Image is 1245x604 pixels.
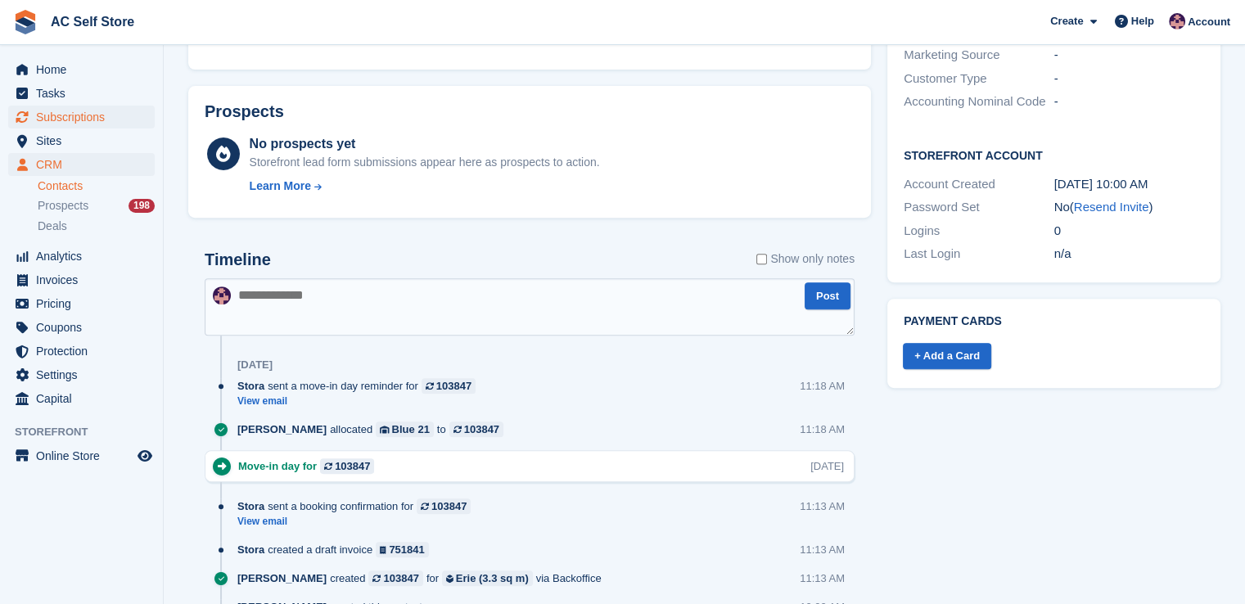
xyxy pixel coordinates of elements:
a: menu [8,316,155,339]
a: menu [8,153,155,176]
a: + Add a Card [903,343,991,370]
div: Move-in day for [238,458,382,474]
a: AC Self Store [44,8,141,35]
span: Pricing [36,292,134,315]
div: 751841 [389,542,424,557]
a: Prospects 198 [38,197,155,214]
h2: Payment cards [904,315,1204,328]
a: menu [8,268,155,291]
span: Tasks [36,82,134,105]
label: Show only notes [756,250,855,268]
div: - [1054,92,1205,111]
div: 11:18 AM [800,421,845,437]
a: 103847 [417,498,471,514]
span: Help [1131,13,1154,29]
div: Customer Type [904,70,1054,88]
a: menu [8,363,155,386]
div: n/a [1054,245,1205,264]
span: [PERSON_NAME] [237,570,327,586]
div: Password Set [904,198,1054,217]
a: menu [8,58,155,81]
a: menu [8,444,155,467]
div: Last Login [904,245,1054,264]
span: Capital [36,387,134,410]
div: 103847 [335,458,370,474]
div: Account Created [904,175,1054,194]
span: Settings [36,363,134,386]
div: Marketing Source [904,46,1054,65]
span: Storefront [15,424,163,440]
div: 103847 [431,498,467,514]
a: 103847 [368,570,422,586]
span: Subscriptions [36,106,134,128]
span: Protection [36,340,134,363]
div: sent a booking confirmation for [237,498,479,514]
span: CRM [36,153,134,176]
a: 103847 [320,458,374,474]
a: Blue 21 [376,421,434,437]
a: menu [8,106,155,128]
div: Erie (3.3 sq m) [456,570,529,586]
a: Preview store [135,446,155,466]
a: menu [8,245,155,268]
span: Stora [237,378,264,394]
div: allocated to [237,421,512,437]
a: 103847 [422,378,476,394]
div: 0 [1054,222,1205,241]
div: No [1054,198,1205,217]
div: 11:13 AM [800,542,845,557]
a: Resend Invite [1074,200,1149,214]
a: menu [8,340,155,363]
div: Learn More [250,178,311,195]
a: 103847 [449,421,503,437]
a: View email [237,394,484,408]
span: Coupons [36,316,134,339]
span: [PERSON_NAME] [237,421,327,437]
button: Post [805,282,850,309]
a: Contacts [38,178,155,194]
img: stora-icon-8386f47178a22dfd0bd8f6a31ec36ba5ce8667c1dd55bd0f319d3a0aa187defe.svg [13,10,38,34]
span: Invoices [36,268,134,291]
h2: Timeline [205,250,271,269]
a: Learn More [250,178,600,195]
span: ( ) [1070,200,1153,214]
span: Online Store [36,444,134,467]
div: - [1054,70,1205,88]
div: 103847 [383,570,418,586]
img: Ted Cox [213,286,231,304]
div: No prospects yet [250,134,600,154]
h2: Prospects [205,102,284,121]
div: 11:13 AM [800,498,845,514]
a: View email [237,515,479,529]
div: Storefront lead form submissions appear here as prospects to action. [250,154,600,171]
a: Erie (3.3 sq m) [442,570,533,586]
span: Create [1050,13,1083,29]
a: menu [8,129,155,152]
div: Accounting Nominal Code [904,92,1054,111]
div: [DATE] 10:00 AM [1054,175,1205,194]
span: Analytics [36,245,134,268]
div: [DATE] [810,458,844,474]
span: Stora [237,542,264,557]
img: Ted Cox [1169,13,1185,29]
h2: Storefront Account [904,146,1204,163]
a: menu [8,292,155,315]
span: Prospects [38,198,88,214]
input: Show only notes [756,250,767,268]
span: Sites [36,129,134,152]
span: Deals [38,219,67,234]
span: Stora [237,498,264,514]
a: menu [8,82,155,105]
div: [DATE] [237,358,273,372]
div: sent a move-in day reminder for [237,378,484,394]
div: created for via Backoffice [237,570,610,586]
span: Home [36,58,134,81]
div: 198 [129,199,155,213]
div: Blue 21 [392,421,430,437]
div: 103847 [464,421,499,437]
a: 751841 [376,542,429,557]
a: menu [8,387,155,410]
div: 11:13 AM [800,570,845,586]
span: Account [1188,14,1230,30]
div: - [1054,46,1205,65]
